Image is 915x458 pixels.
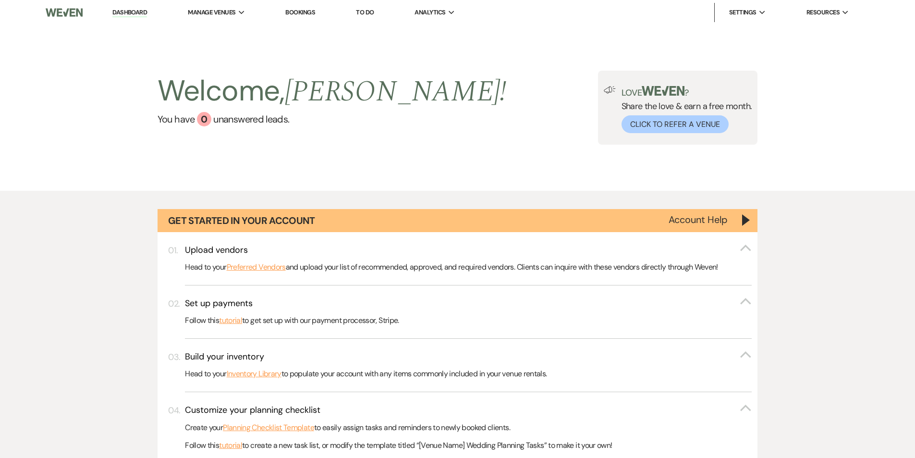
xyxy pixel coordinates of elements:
p: Follow this to create a new task list, or modify the template titled “[Venue Name] Wedding Planni... [185,439,752,452]
img: Weven Logo [46,2,82,23]
h3: Build your inventory [185,351,264,363]
span: Manage Venues [188,8,235,17]
h3: Customize your planning checklist [185,404,320,416]
p: Create your to easily assign tasks and reminders to newly booked clients. [185,421,752,434]
button: Set up payments [185,297,752,309]
p: Love ? [622,86,752,97]
a: Preferred Vendors [227,261,286,273]
button: Click to Refer a Venue [622,115,729,133]
h3: Upload vendors [185,244,248,256]
button: Account Help [669,215,728,224]
h3: Set up payments [185,297,253,309]
a: To Do [356,8,374,16]
div: 0 [197,112,211,126]
a: Dashboard [112,8,147,17]
a: tutorial [219,314,242,327]
h1: Get Started in Your Account [168,214,315,227]
a: Planning Checklist Template [223,421,314,434]
a: Inventory Library [227,368,281,380]
a: You have 0 unanswered leads. [158,112,507,126]
h2: Welcome, [158,71,507,112]
a: Bookings [285,8,315,16]
button: Upload vendors [185,244,752,256]
span: Resources [806,8,840,17]
span: Analytics [415,8,445,17]
p: Follow this to get set up with our payment processor, Stripe. [185,314,752,327]
p: Head to your and upload your list of recommended, approved, and required vendors. Clients can inq... [185,261,752,273]
p: Head to your to populate your account with any items commonly included in your venue rentals. [185,368,752,380]
span: [PERSON_NAME] ! [285,70,507,114]
img: loud-speaker-illustration.svg [604,86,616,94]
button: Build your inventory [185,351,752,363]
span: Settings [729,8,756,17]
a: tutorial [219,439,242,452]
div: Share the love & earn a free month. [616,86,752,133]
img: weven-logo-green.svg [642,86,684,96]
button: Customize your planning checklist [185,404,752,416]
